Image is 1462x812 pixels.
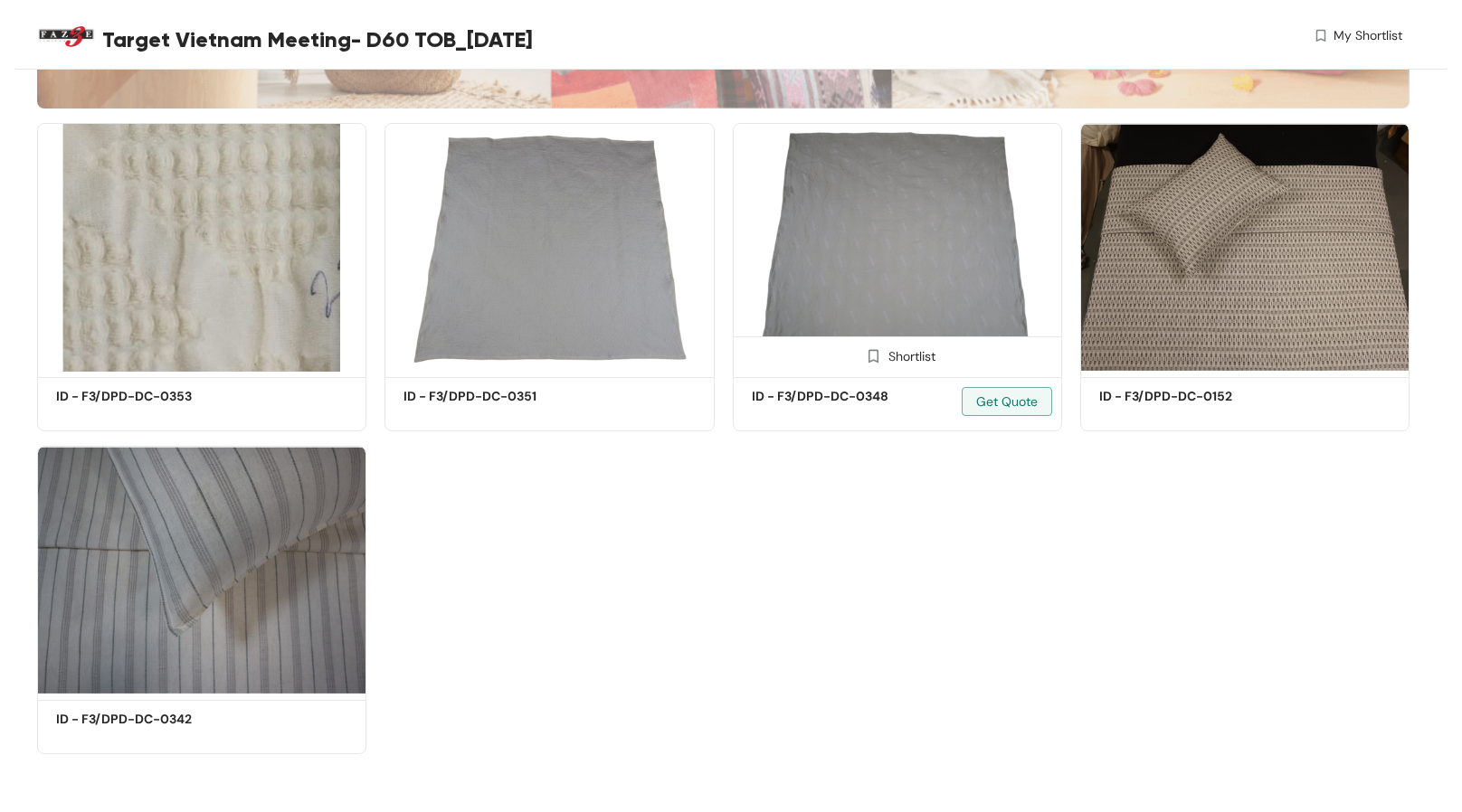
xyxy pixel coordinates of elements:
[976,392,1038,411] span: Get Quote
[37,123,366,372] img: c8371209-a2f9-43d5-8e4e-a47e799b29f3
[1313,26,1329,45] img: wishlist
[1334,26,1402,45] span: My Shortlist
[37,7,96,66] img: Buyer Portal
[403,387,557,406] h5: ID - F3/DPD-DC-0351
[56,387,210,406] h5: ID - F3/DPD-DC-0353
[865,347,882,364] img: Shortlist
[37,446,366,694] img: 5a27d900-5d92-4da4-bd1e-2a8f29a1260a
[56,710,210,729] h5: ID - F3/DPD-DC-0342
[1080,123,1410,372] img: ae514720-2c5a-43e5-8b48-dab3e929f9e3
[1099,387,1253,406] h5: ID - F3/DPD-DC-0152
[859,346,935,364] div: Shortlist
[733,123,1062,372] img: a0997407-8c75-4d6a-b99b-7c11a62763c7
[962,387,1052,416] button: Get Quote
[752,387,906,406] h5: ID - F3/DPD-DC-0348
[102,24,533,56] span: Target Vietnam Meeting- D60 TOB_[DATE]
[384,123,714,372] img: 45baf9aa-848f-4019-abf5-6f8e04c0a3ef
